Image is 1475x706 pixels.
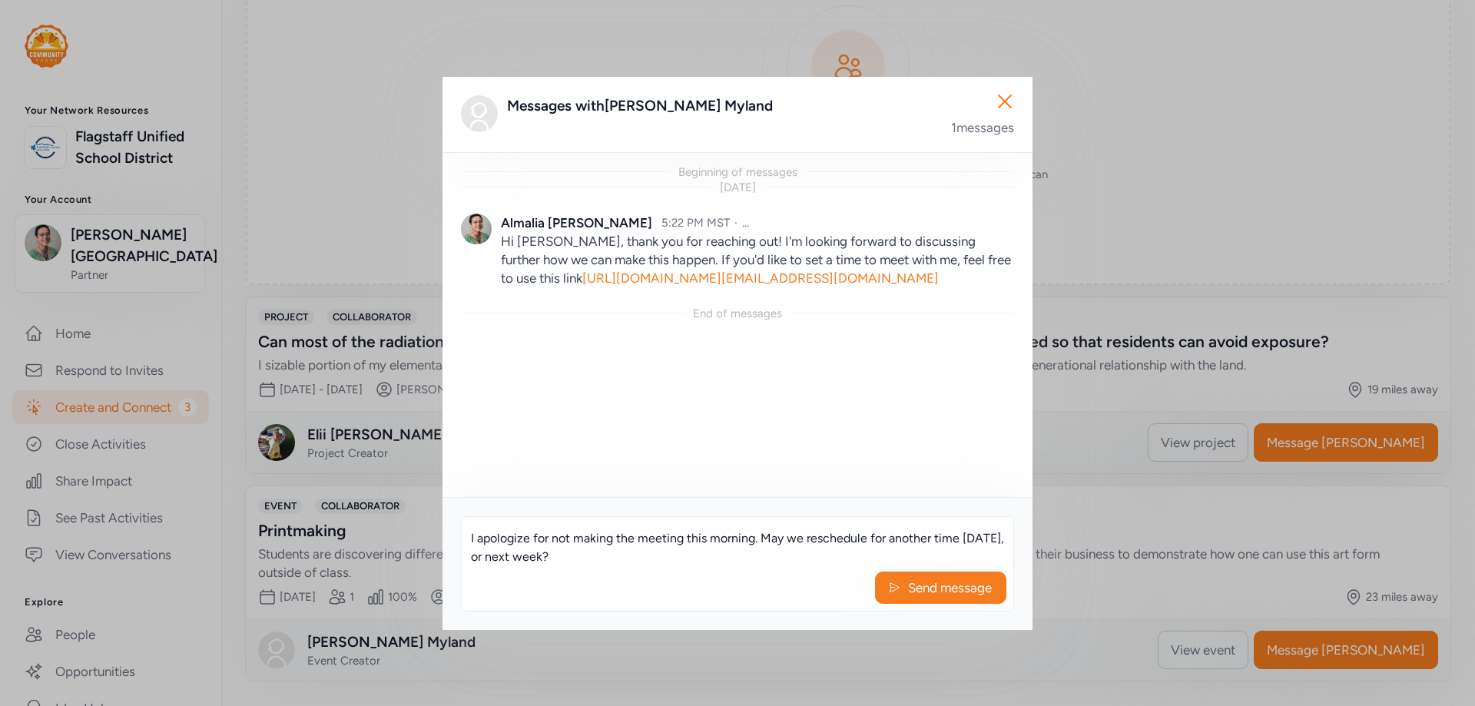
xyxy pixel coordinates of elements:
span: 5:22 PM MST [661,216,730,230]
span: Send message [907,578,993,597]
button: Send message [875,572,1006,604]
p: Hi [PERSON_NAME], thank you for reaching out! I'm looking forward to discussing further how we ca... [501,232,1014,287]
div: Beginning of messages [678,164,797,180]
div: End of messages [693,306,782,321]
div: 1 messages [951,118,1014,137]
span: · [734,216,737,230]
img: Avatar [461,95,498,132]
textarea: [PERSON_NAME], I apologize for not making the meeting this morning. May we reschedule for another... [462,517,1013,566]
div: Messages with [PERSON_NAME] Myland [507,95,1014,117]
a: [URL][DOMAIN_NAME][EMAIL_ADDRESS][DOMAIN_NAME] [582,270,939,286]
div: Almalia [PERSON_NAME] [501,214,652,232]
div: [DATE] [720,180,756,195]
span: ... [742,216,749,230]
img: Avatar [461,214,492,244]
